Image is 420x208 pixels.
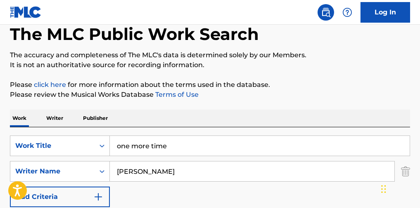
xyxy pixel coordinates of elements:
p: Work [10,110,29,127]
img: MLC Logo [10,6,42,18]
p: Publisher [81,110,110,127]
h1: The MLC Public Work Search [10,24,259,44]
p: Please for more information about the terms used in the database. [10,80,410,90]
img: help [342,7,352,17]
a: click here [34,81,66,89]
img: Delete Criterion [401,161,410,182]
p: It is not an authoritative source for recording information. [10,60,410,70]
a: Log In [361,2,410,23]
div: Help [339,4,356,21]
iframe: Chat Widget [379,168,420,208]
p: Please review the Musical Works Database [10,90,410,100]
img: search [321,7,331,17]
p: The accuracy and completeness of The MLC's data is determined solely by our Members. [10,50,410,60]
button: Add Criteria [10,187,110,207]
div: Drag [381,177,386,201]
a: Public Search [318,4,334,21]
img: 9d2ae6d4665cec9f34b9.svg [93,192,103,202]
div: Work Title [15,141,90,151]
p: Writer [44,110,66,127]
div: Writer Name [15,166,90,176]
a: Terms of Use [154,91,199,98]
